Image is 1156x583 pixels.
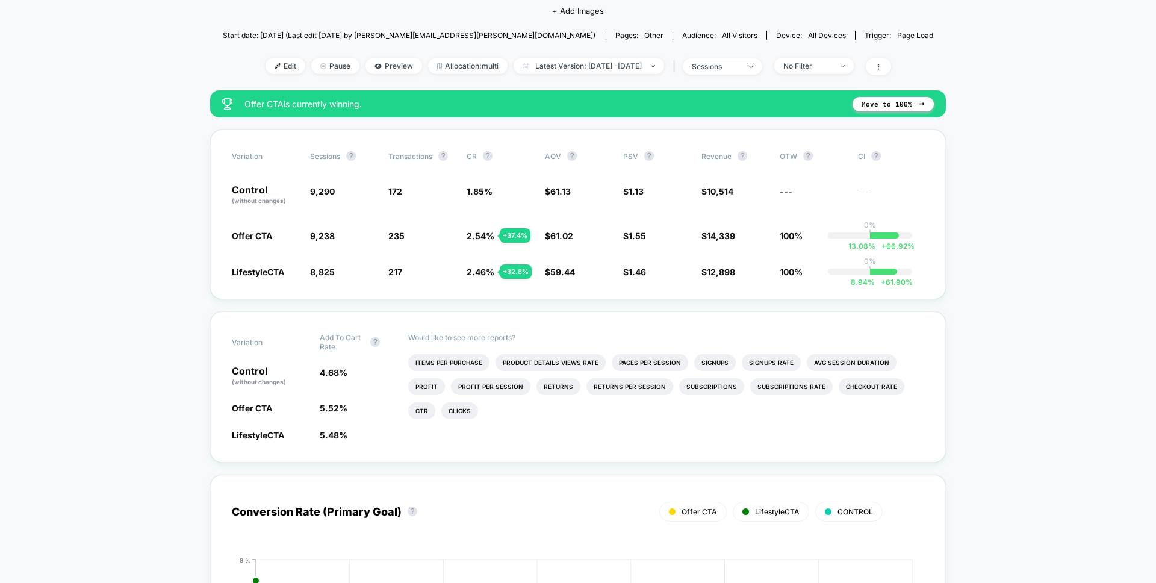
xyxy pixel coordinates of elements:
[311,58,359,74] span: Pause
[320,63,326,69] img: end
[707,186,733,196] span: 10,514
[864,220,876,229] p: 0%
[629,267,646,277] span: 1.46
[615,31,663,40] div: Pages:
[408,507,417,516] button: ?
[550,186,571,196] span: 61.13
[222,98,232,110] img: success_star
[629,231,646,241] span: 1.55
[623,152,638,161] span: PSV
[612,354,688,371] li: Pages Per Session
[388,267,402,277] span: 217
[864,257,876,266] p: 0%
[623,267,646,277] span: $
[346,151,356,161] button: ?
[623,231,646,241] span: $
[310,267,335,277] span: 8,825
[780,267,803,277] span: 100%
[437,63,442,69] img: rebalance
[275,63,281,69] img: edit
[670,58,683,75] span: |
[875,242,915,251] span: 66.92 %
[651,65,655,67] img: end
[441,402,478,419] li: Clicks
[742,354,801,371] li: Signups Rate
[514,58,664,74] span: Latest Version: [DATE] - [DATE]
[266,58,305,74] span: Edit
[536,378,580,395] li: Returns
[552,6,604,16] span: + Add Images
[692,62,740,71] div: sessions
[500,228,530,243] div: + 37.4 %
[467,152,477,161] span: CR
[807,354,897,371] li: Avg Session Duration
[467,267,494,277] span: 2.46 %
[871,151,881,161] button: ?
[682,507,717,516] span: Offer CTA
[244,99,841,109] span: Offer CTA is currently winning.
[722,31,757,40] span: All Visitors
[223,31,595,40] span: Start date: [DATE] (Last edit [DATE] by [PERSON_NAME][EMAIL_ADDRESS][PERSON_NAME][DOMAIN_NAME])
[644,151,654,161] button: ?
[869,266,871,275] p: |
[320,403,347,413] span: 5.52 %
[232,366,308,387] p: Control
[232,197,286,204] span: (without changes)
[851,278,875,287] span: 8.94 %
[408,354,489,371] li: Items Per Purchase
[388,152,432,161] span: Transactions
[232,231,272,241] span: Offer CTA
[837,507,873,516] span: CONTROL
[232,267,284,277] span: LifestyleCTA
[644,31,663,40] span: other
[240,556,251,564] tspan: 8 %
[780,186,792,196] span: ---
[694,354,736,371] li: Signups
[232,185,298,205] p: Control
[310,152,340,161] span: Sessions
[881,278,886,287] span: +
[310,186,335,196] span: 9,290
[897,31,933,40] span: Page Load
[438,151,448,161] button: ?
[408,378,445,395] li: Profit
[365,58,422,74] span: Preview
[783,61,831,70] div: No Filter
[848,242,875,251] span: 13.08 %
[766,31,855,40] span: Device:
[755,507,800,516] span: LifestyleCTA
[496,354,606,371] li: Product Details Views Rate
[858,188,924,205] span: ---
[370,337,380,347] button: ?
[701,152,732,161] span: Revenue
[780,151,846,161] span: OTW
[545,186,571,196] span: $
[320,333,364,351] span: Add To Cart Rate
[545,152,561,161] span: AOV
[388,231,405,241] span: 235
[467,231,494,241] span: 2.54 %
[586,378,673,395] li: Returns Per Session
[545,231,573,241] span: $
[780,231,803,241] span: 100%
[408,402,435,419] li: Ctr
[467,186,493,196] span: 1.85 %
[388,186,402,196] span: 172
[749,66,753,68] img: end
[232,430,284,440] span: LifestyleCTA
[738,151,747,161] button: ?
[320,430,347,440] span: 5.48 %
[567,151,577,161] button: ?
[232,403,272,413] span: Offer CTA
[865,31,933,40] div: Trigger:
[701,231,735,241] span: $
[545,267,575,277] span: $
[451,378,530,395] li: Profit Per Session
[858,151,924,161] span: CI
[750,378,833,395] li: Subscriptions Rate
[803,151,813,161] button: ?
[623,186,644,196] span: $
[808,31,846,40] span: all devices
[869,229,871,238] p: |
[310,231,335,241] span: 9,238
